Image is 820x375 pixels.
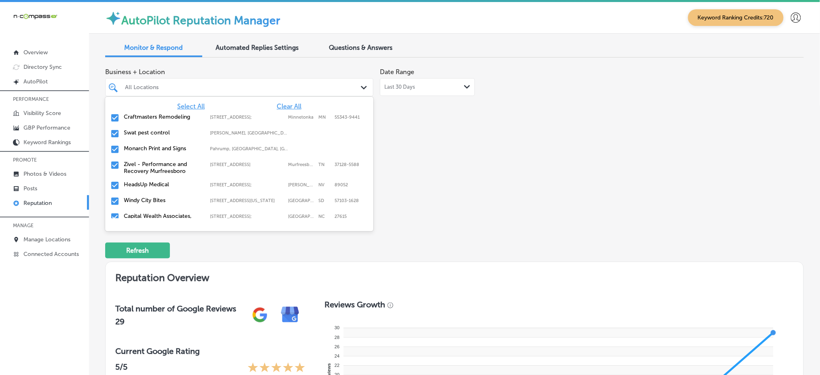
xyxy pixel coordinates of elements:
[335,198,359,203] label: 57103-1628
[13,13,57,20] img: 660ab0bf-5cc7-4cb8-ba1c-48b5ae0f18e60NCTV_CLogo_TV_Black_-500x88.png
[210,130,288,136] label: Gilliam, LA, USA | Hosston, LA, USA | Eastwood, LA, USA | Blanchard, LA, USA | Shreveport, LA, US...
[115,362,127,375] p: 5 /5
[275,300,305,330] img: e7ababfa220611ac49bdb491a11684a6.png
[105,243,170,258] button: Refresh
[318,162,331,167] label: TN
[288,198,314,203] label: Sioux Falls
[23,185,37,192] p: Posts
[124,129,202,136] label: Swat pest control
[334,354,339,358] tspan: 24
[245,300,275,330] img: gPZS+5FD6qPJAAAAABJRU5ErkJggg==
[688,9,784,26] span: Keyword Ranking Credits: 720
[288,162,314,167] label: Murfreesboro
[334,326,339,330] tspan: 30
[210,214,284,219] label: 8319 Six Forks Rd ste 105;
[177,102,205,110] span: Select All
[277,102,301,110] span: Clear All
[23,236,70,243] p: Manage Locations
[115,346,305,356] h3: Current Google Rating
[23,49,48,56] p: Overview
[23,139,71,146] p: Keyword Rankings
[125,44,183,51] span: Monitor & Respond
[288,115,314,120] label: Minnetonka
[124,213,202,226] label: Capital Wealth Associates, LLC.
[105,68,373,76] span: Business + Location
[23,251,79,258] p: Connected Accounts
[318,115,331,120] label: MN
[23,78,48,85] p: AutoPilot
[115,304,236,313] h3: Total number of Google Reviews
[384,84,415,90] span: Last 30 Days
[124,181,202,188] label: HeadsUp Medical
[210,182,284,187] label: 2610 W Horizon Ridge Pkwy #103;
[125,84,362,91] div: All Locations
[318,182,331,187] label: NV
[334,363,339,368] tspan: 22
[121,14,280,27] label: AutoPilot Reputation Manager
[23,170,66,177] p: Photos & Videos
[335,214,347,219] label: 27615
[105,10,121,26] img: autopilot-icon
[248,362,305,375] div: 5 Stars
[210,115,284,120] label: 12800 Whitewater Dr Suite 100;
[325,300,386,309] h3: Reviews Growth
[329,44,393,51] span: Questions & Answers
[210,198,284,203] label: 114 N Indiana Ave
[318,198,331,203] label: SD
[23,124,70,131] p: GBP Performance
[124,161,202,175] label: Zivel - Performance and Recovery Murfreesboro
[106,262,803,290] h2: Reputation Overview
[318,214,331,219] label: NC
[334,335,339,340] tspan: 28
[124,197,202,204] label: Windy City Bites
[210,146,288,151] label: Pahrump, NV, USA | Whitney, NV, USA | Mesquite, NV, USA | Paradise, NV, USA | Henderson, NV, USA ...
[115,317,236,326] h2: 29
[124,113,202,120] label: Craftmasters Remodeling
[216,44,299,51] span: Automated Replies Settings
[288,214,314,219] label: Raleigh
[23,64,62,70] p: Directory Sync
[23,110,61,117] p: Visibility Score
[23,200,52,207] p: Reputation
[334,344,339,349] tspan: 26
[210,162,284,167] label: 1144 Fortress Blvd Suite E
[335,162,359,167] label: 37128-5588
[288,182,314,187] label: Henderson
[335,182,348,187] label: 89052
[380,68,414,76] label: Date Range
[124,145,202,152] label: Monarch Print and Signs
[335,115,360,120] label: 55343-9441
